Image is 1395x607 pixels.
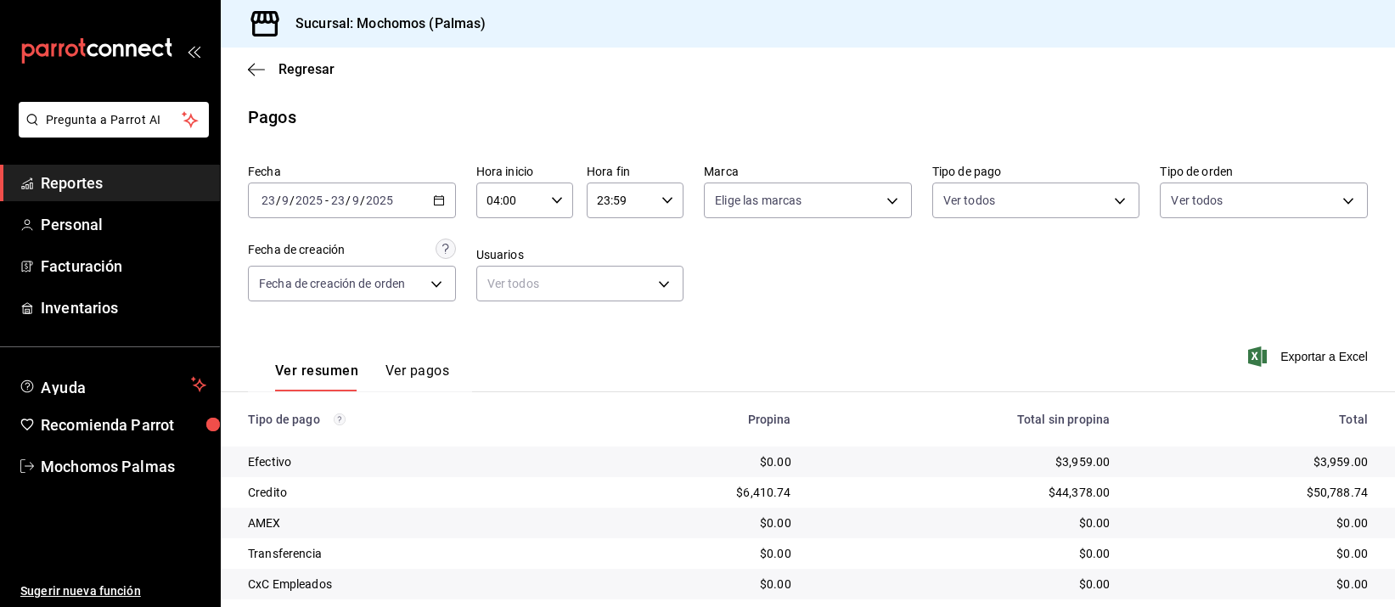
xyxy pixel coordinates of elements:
[385,363,449,391] button: Ver pagos
[275,363,449,391] div: navigation tabs
[46,111,183,129] span: Pregunta a Parrot AI
[248,576,574,593] div: CxC Empleados
[248,545,574,562] div: Transferencia
[41,374,184,395] span: Ayuda
[476,249,684,261] label: Usuarios
[282,14,487,34] h3: Sucursal: Mochomos (Palmas)
[334,413,346,425] svg: Los pagos realizados con Pay y otras terminales son montos brutos.
[1137,453,1368,470] div: $3,959.00
[261,194,276,207] input: --
[601,413,791,426] div: Propina
[1137,545,1368,562] div: $0.00
[281,194,290,207] input: --
[20,582,206,600] span: Sugerir nueva función
[248,241,345,259] div: Fecha de creación
[1171,192,1223,209] span: Ver todos
[325,194,329,207] span: -
[346,194,351,207] span: /
[41,213,206,236] span: Personal
[601,576,791,593] div: $0.00
[476,166,573,177] label: Hora inicio
[360,194,365,207] span: /
[12,123,209,141] a: Pregunta a Parrot AI
[275,363,358,391] button: Ver resumen
[259,275,405,292] span: Fecha de creación de orden
[41,413,206,436] span: Recomienda Parrot
[248,484,574,501] div: Credito
[248,104,296,130] div: Pagos
[1252,346,1368,367] button: Exportar a Excel
[278,61,335,77] span: Regresar
[1137,413,1368,426] div: Total
[601,545,791,562] div: $0.00
[290,194,295,207] span: /
[601,514,791,531] div: $0.00
[601,453,791,470] div: $0.00
[276,194,281,207] span: /
[187,44,200,58] button: open_drawer_menu
[818,576,1111,593] div: $0.00
[248,61,335,77] button: Regresar
[818,514,1111,531] div: $0.00
[476,266,684,301] div: Ver todos
[818,545,1111,562] div: $0.00
[295,194,323,207] input: ----
[704,166,912,177] label: Marca
[818,413,1111,426] div: Total sin propina
[943,192,995,209] span: Ver todos
[587,166,683,177] label: Hora fin
[365,194,394,207] input: ----
[715,192,802,209] span: Elige las marcas
[1160,166,1368,177] label: Tipo de orden
[1137,484,1368,501] div: $50,788.74
[818,453,1111,470] div: $3,959.00
[41,255,206,278] span: Facturación
[1137,514,1368,531] div: $0.00
[19,102,209,138] button: Pregunta a Parrot AI
[601,484,791,501] div: $6,410.74
[248,453,574,470] div: Efectivo
[248,413,574,426] div: Tipo de pago
[818,484,1111,501] div: $44,378.00
[41,455,206,478] span: Mochomos Palmas
[330,194,346,207] input: --
[352,194,360,207] input: --
[41,171,206,194] span: Reportes
[1137,576,1368,593] div: $0.00
[41,296,206,319] span: Inventarios
[248,166,456,177] label: Fecha
[248,514,574,531] div: AMEX
[932,166,1140,177] label: Tipo de pago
